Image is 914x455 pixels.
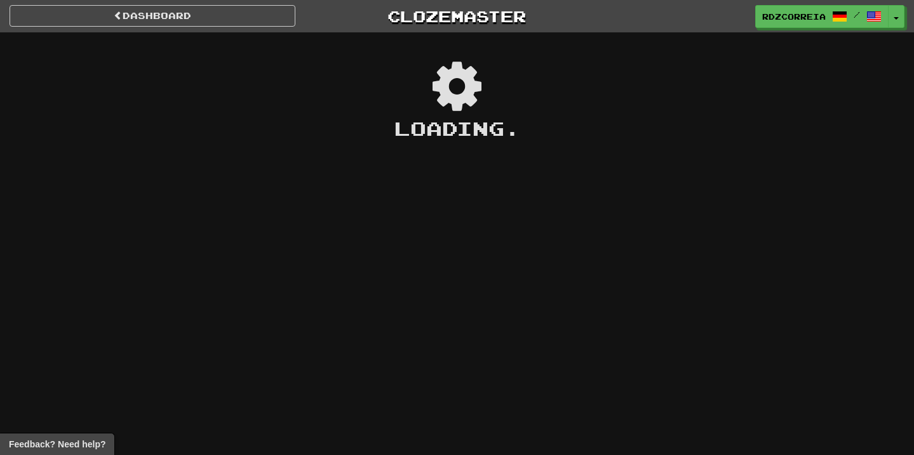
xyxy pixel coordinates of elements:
a: Dashboard [10,5,295,27]
span: / [854,10,860,19]
a: Clozemaster [314,5,600,27]
span: Open feedback widget [9,438,105,451]
span: rdzcorreia [762,11,826,22]
a: rdzcorreia / [755,5,889,28]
